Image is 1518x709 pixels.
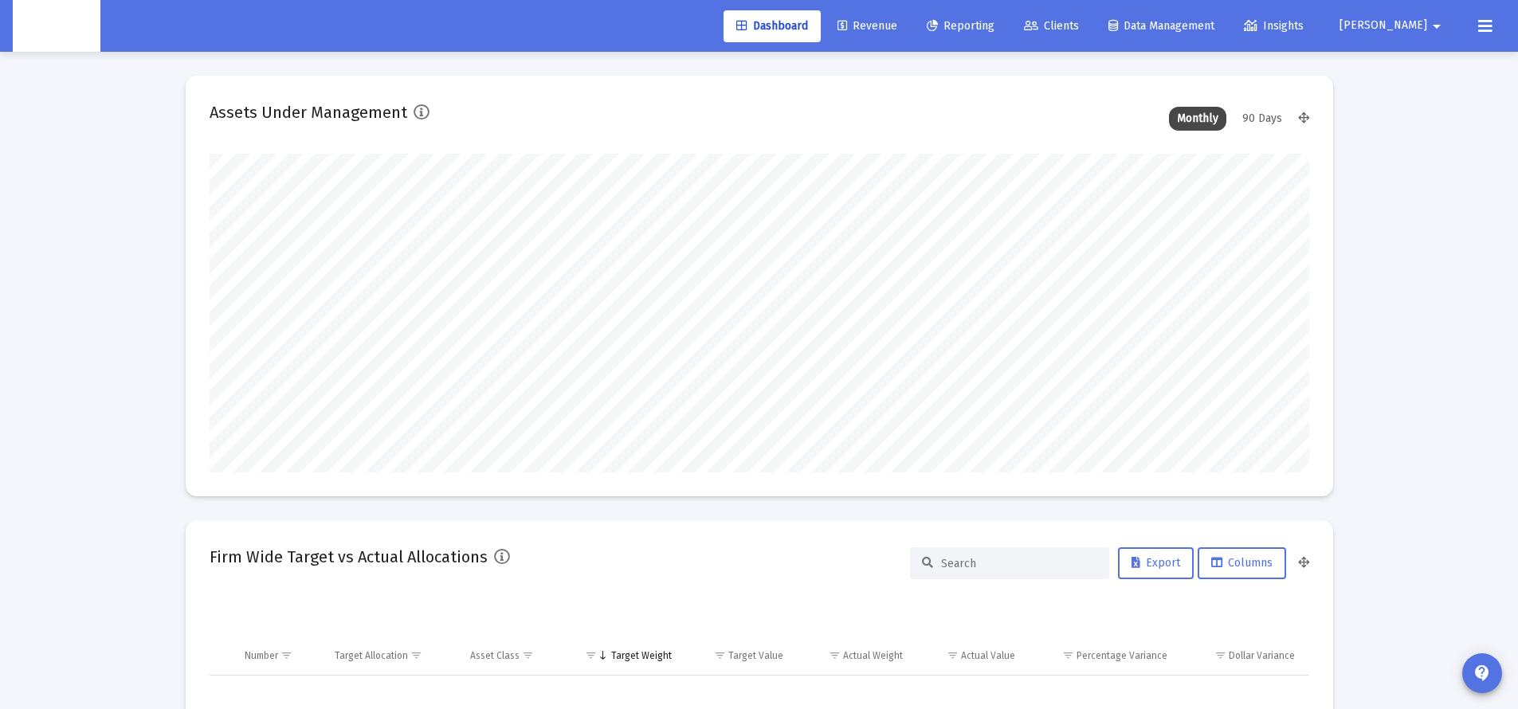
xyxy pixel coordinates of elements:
[947,649,959,661] span: Show filter options for column 'Actual Value'
[1198,547,1286,579] button: Columns
[522,649,534,661] span: Show filter options for column 'Asset Class'
[1077,649,1167,662] div: Percentage Variance
[611,649,672,662] div: Target Weight
[324,637,459,675] td: Column Target Allocation
[961,649,1015,662] div: Actual Value
[245,649,278,662] div: Number
[941,557,1097,570] input: Search
[410,649,422,661] span: Show filter options for column 'Target Allocation'
[25,10,88,42] img: Dashboard
[683,637,794,675] td: Column Target Value
[210,544,488,570] h2: Firm Wide Target vs Actual Allocations
[1231,10,1316,42] a: Insights
[1473,664,1492,683] mat-icon: contact_support
[1244,19,1304,33] span: Insights
[1320,10,1465,41] button: [PERSON_NAME]
[1427,10,1446,42] mat-icon: arrow_drop_down
[1340,19,1427,33] span: [PERSON_NAME]
[728,649,783,662] div: Target Value
[1062,649,1074,661] span: Show filter options for column 'Percentage Variance'
[1234,107,1290,131] div: 90 Days
[1132,556,1180,570] span: Export
[1108,19,1214,33] span: Data Management
[825,10,910,42] a: Revenue
[829,649,841,661] span: Show filter options for column 'Actual Weight'
[233,637,324,675] td: Column Number
[1026,637,1179,675] td: Column Percentage Variance
[714,649,726,661] span: Show filter options for column 'Target Value'
[210,100,407,125] h2: Assets Under Management
[585,649,597,661] span: Show filter options for column 'Target Weight'
[927,19,994,33] span: Reporting
[1214,649,1226,661] span: Show filter options for column 'Dollar Variance'
[837,19,897,33] span: Revenue
[564,637,683,675] td: Column Target Weight
[1024,19,1079,33] span: Clients
[1211,556,1273,570] span: Columns
[843,649,903,662] div: Actual Weight
[1179,637,1308,675] td: Column Dollar Variance
[280,649,292,661] span: Show filter options for column 'Number'
[459,637,564,675] td: Column Asset Class
[794,637,914,675] td: Column Actual Weight
[1096,10,1227,42] a: Data Management
[914,637,1026,675] td: Column Actual Value
[1229,649,1295,662] div: Dollar Variance
[724,10,821,42] a: Dashboard
[914,10,1007,42] a: Reporting
[736,19,808,33] span: Dashboard
[1118,547,1194,579] button: Export
[470,649,520,662] div: Asset Class
[1169,107,1226,131] div: Monthly
[1011,10,1092,42] a: Clients
[335,649,408,662] div: Target Allocation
